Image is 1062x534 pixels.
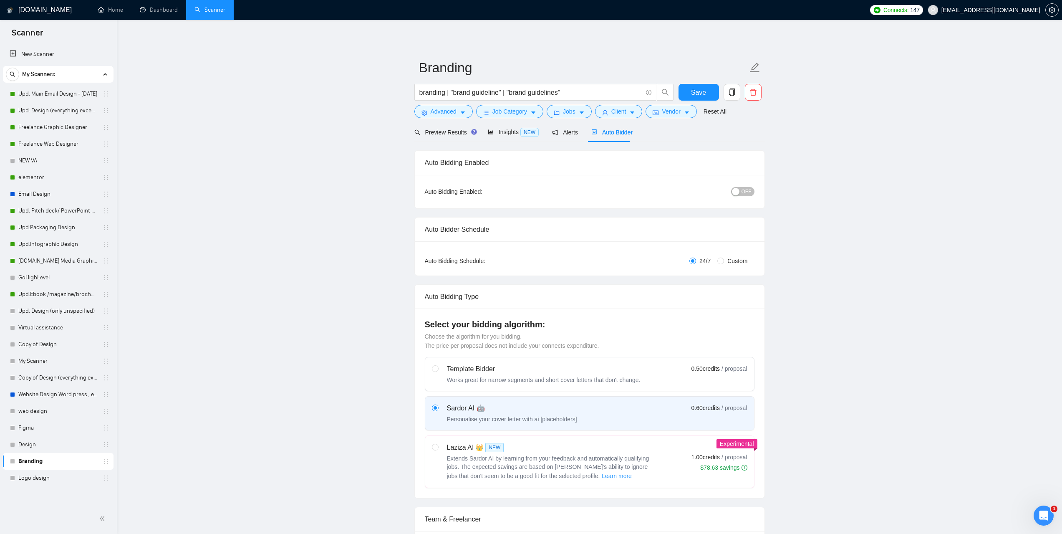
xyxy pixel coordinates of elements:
img: logo [7,4,13,17]
span: 0.60 credits [691,403,720,413]
a: [DOMAIN_NAME] Media Graphics [18,253,98,269]
button: settingAdvancedcaret-down [414,105,473,118]
span: holder [103,124,109,131]
span: edit [749,62,760,73]
a: GoHighLevel [18,269,98,286]
a: Upd. Design (only unspecified) [18,303,98,319]
span: Client [611,107,626,116]
span: holder [103,191,109,197]
div: Sardor AI 🤖 [447,403,577,413]
span: caret-down [460,109,466,116]
div: Template Bidder [447,364,641,374]
button: Laziza AI NEWExtends Sardor AI by learning from your feedback and automatically qualifying jobs. ... [601,471,632,481]
span: Choose the algorithm for you bidding. The price per proposal does not include your connects expen... [425,333,599,349]
button: userClientcaret-down [595,105,643,118]
span: Auto Bidder [591,129,633,136]
span: holder [103,375,109,381]
div: Auto Bidding Enabled: [425,187,535,196]
div: Personalise your cover letter with ai [placeholders] [447,415,577,423]
span: / proposal [721,404,747,412]
div: Auto Bidder Schedule [425,218,754,241]
a: Virtual assistance [18,319,98,336]
span: info-circle [646,90,651,95]
a: Upd.Ebook /magazine/brochure [18,286,98,303]
a: Freelance Graphic Designer [18,119,98,136]
span: double-left [99,514,108,523]
span: holder [103,258,109,264]
span: NEW [520,128,539,137]
span: holder [103,475,109,481]
span: holder [103,425,109,431]
span: caret-down [579,109,585,116]
span: holder [103,308,109,314]
span: holder [103,458,109,465]
div: Auto Bidding Schedule: [425,256,535,266]
span: holder [103,441,109,448]
span: NEW [485,443,504,452]
span: 24/7 [696,256,714,266]
span: Alerts [552,129,578,136]
span: caret-down [530,109,536,116]
span: holder [103,408,109,415]
a: Email Design [18,186,98,202]
span: setting [1046,7,1058,13]
span: holder [103,274,109,281]
span: 1.00 credits [691,453,720,462]
a: homeHome [98,6,123,13]
span: 👑 [475,443,484,453]
h4: Select your bidding algorithm: [425,319,754,330]
span: holder [103,358,109,364]
span: Custom [724,256,751,266]
a: elementor [18,169,98,186]
a: Copy of Design (everything except unspecified) [18,369,98,386]
button: folderJobscaret-down [547,105,592,118]
div: Laziza AI [447,443,656,453]
button: copy [724,84,740,101]
a: New Scanner [10,46,107,63]
a: Upd. Pitch deck/ PowerPoint Designer [18,202,98,219]
span: caret-down [629,109,635,116]
span: idcard [653,109,658,116]
a: setting [1045,7,1059,13]
span: 1 [1051,506,1057,512]
span: Jobs [563,107,575,116]
span: holder [103,341,109,348]
a: Upd. Design (everything except unspecified) [18,102,98,119]
span: Experimental [720,440,754,447]
span: holder [103,141,109,147]
span: setting [421,109,427,116]
a: searchScanner [194,6,225,13]
span: holder [103,324,109,331]
span: Extends Sardor AI by learning from your feedback and automatically qualifying jobs. The expected ... [447,455,649,479]
span: notification [552,129,558,135]
a: My Scanner [18,353,98,369]
li: My Scanners [3,66,114,486]
button: idcardVendorcaret-down [646,105,696,118]
button: search [657,84,674,101]
span: caret-down [684,109,690,116]
span: 0.50 credits [691,364,720,373]
span: search [657,89,673,96]
span: / proposal [721,453,747,461]
span: holder [103,224,109,231]
span: Preview Results [414,129,474,136]
a: Branding [18,453,98,470]
a: Upd.Infographic Design [18,236,98,253]
span: user [602,109,608,116]
a: Design [18,436,98,453]
span: delete [745,89,761,96]
span: My Scanners [22,66,55,83]
span: search [414,129,420,135]
span: holder [103,107,109,114]
a: Upd.Packaging Design [18,219,98,236]
a: web design [18,403,98,420]
div: Auto Bidding Type [425,285,754,309]
span: holder [103,391,109,398]
span: / proposal [721,364,747,373]
span: holder [103,174,109,181]
input: Search Freelance Jobs... [419,87,642,98]
span: user [930,7,936,13]
div: Tooltip anchor [470,128,478,136]
a: Website Design Word press , elementor [18,386,98,403]
input: Scanner name... [419,57,748,78]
